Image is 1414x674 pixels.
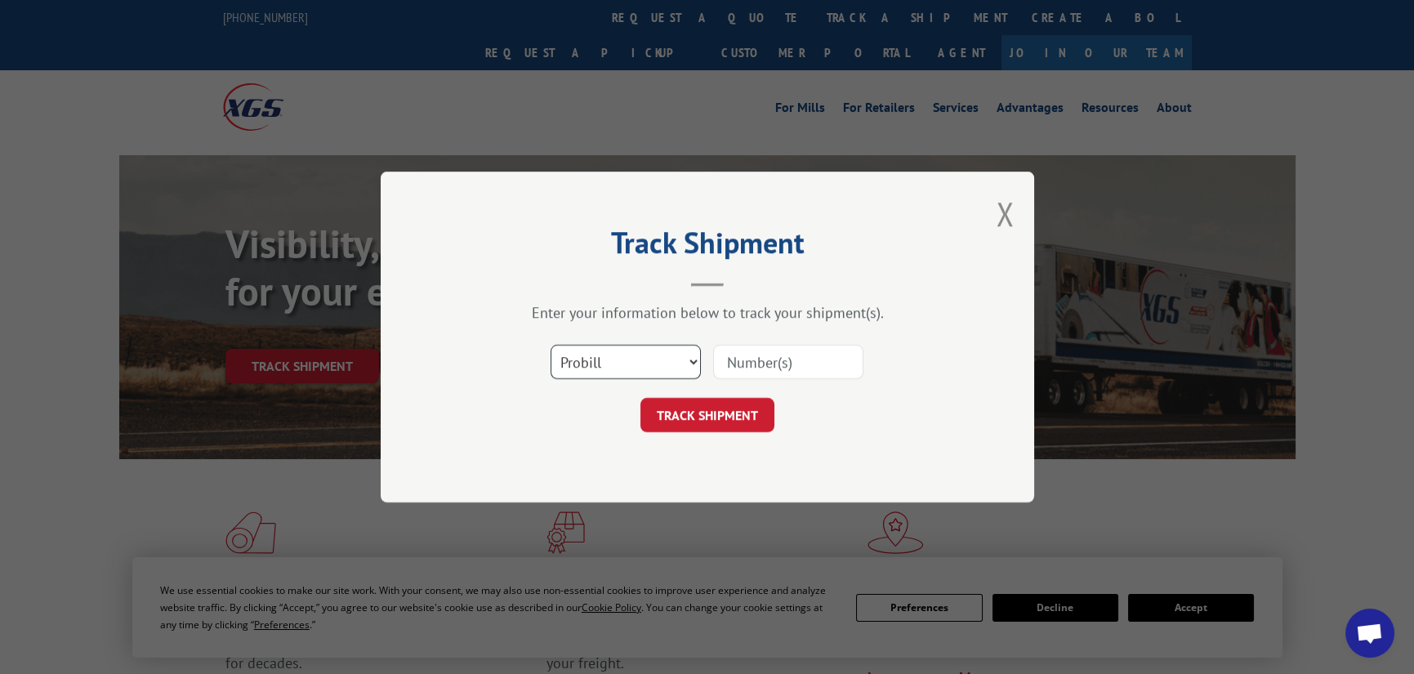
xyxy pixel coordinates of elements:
[462,231,952,262] h2: Track Shipment
[996,192,1014,235] button: Close modal
[640,398,774,432] button: TRACK SHIPMENT
[713,345,863,379] input: Number(s)
[462,303,952,322] div: Enter your information below to track your shipment(s).
[1345,609,1394,658] div: Open chat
